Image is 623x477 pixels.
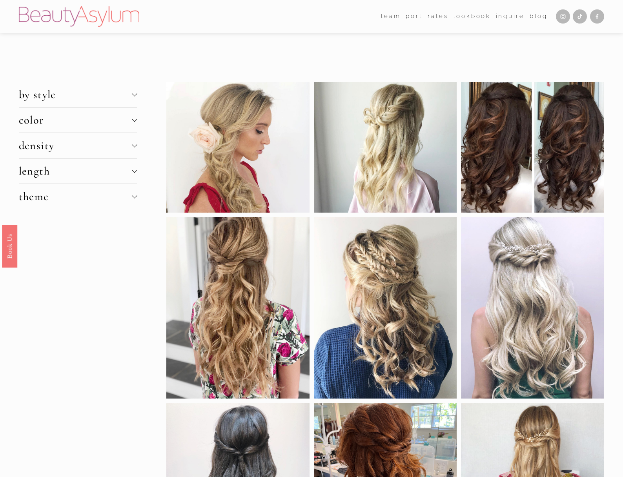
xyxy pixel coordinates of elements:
a: folder dropdown [381,11,401,22]
a: Inquire [496,11,525,22]
span: by style [19,88,132,101]
span: length [19,164,132,178]
button: theme [19,184,137,209]
button: color [19,107,137,133]
img: Beauty Asylum | Bridal Hair &amp; Makeup Charlotte &amp; Atlanta [19,6,139,27]
button: density [19,133,137,158]
button: by style [19,82,137,107]
a: TikTok [573,9,587,24]
span: team [381,11,401,22]
a: Lookbook [454,11,491,22]
button: length [19,158,137,184]
span: color [19,113,132,127]
a: Book Us [2,225,17,268]
a: port [406,11,423,22]
a: Instagram [556,9,570,24]
a: Facebook [590,9,604,24]
span: density [19,139,132,152]
a: Blog [530,11,548,22]
a: Rates [428,11,448,22]
span: theme [19,190,132,203]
